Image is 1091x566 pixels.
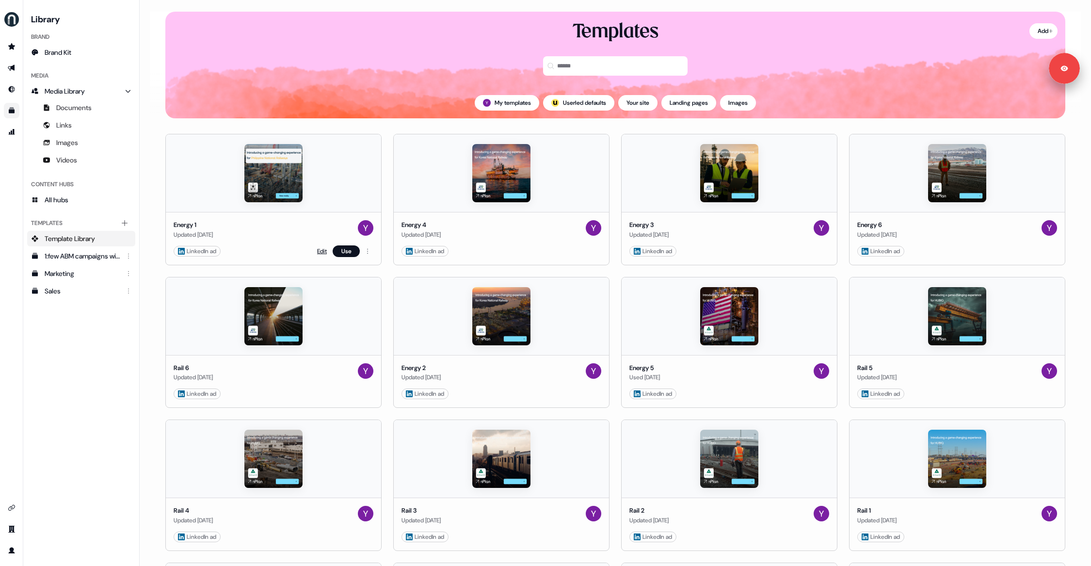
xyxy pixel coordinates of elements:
[472,144,530,202] img: Energy 4
[634,246,672,256] div: LinkedIn ad
[586,220,601,236] img: Yuriy
[862,389,900,399] div: LinkedIn ad
[174,220,213,230] div: Energy 1
[621,420,837,551] button: Rail 2Rail 2Updated [DATE]Yuriy LinkedIn ad
[661,95,716,111] button: Landing pages
[928,430,986,488] img: Rail 1
[178,532,216,542] div: LinkedIn ad
[174,506,213,516] div: Rail 4
[56,155,77,165] span: Videos
[4,521,19,537] a: Go to team
[629,230,669,240] div: Updated [DATE]
[857,230,897,240] div: Updated [DATE]
[621,134,837,265] button: Energy 3Energy 3Updated [DATE]Yuriy LinkedIn ad
[857,363,897,373] div: Rail 5
[857,516,897,525] div: Updated [DATE]
[1042,220,1057,236] img: Yuriy
[629,220,669,230] div: Energy 3
[178,246,216,256] div: LinkedIn ad
[406,532,444,542] div: LinkedIn ad
[45,269,120,278] div: Marketing
[472,430,530,488] img: Rail 3
[700,430,758,488] img: Rail 2
[174,516,213,525] div: Updated [DATE]
[629,372,660,382] div: Used [DATE]
[358,506,373,521] img: Yuriy
[401,363,441,373] div: Energy 2
[634,532,672,542] div: LinkedIn ad
[27,68,135,83] div: Media
[27,100,135,115] a: Documents
[551,99,559,107] img: userled logo
[27,266,135,281] a: Marketing
[618,95,658,111] button: Your site
[27,83,135,99] a: Media Library
[573,19,658,45] div: Templates
[928,287,986,345] img: Rail 5
[27,177,135,192] div: Content Hubs
[1029,23,1058,39] button: Add
[401,372,441,382] div: Updated [DATE]
[4,39,19,54] a: Go to prospects
[849,277,1065,408] button: Rail 5Rail 5Updated [DATE]Yuriy LinkedIn ad
[857,220,897,230] div: Energy 6
[27,215,135,231] div: Templates
[472,287,530,345] img: Energy 2
[27,152,135,168] a: Videos
[45,195,68,205] span: All hubs
[586,506,601,521] img: Yuriy
[393,134,610,265] button: Energy 4Energy 4Updated [DATE]Yuriy LinkedIn ad
[27,45,135,60] a: Brand Kit
[551,99,559,107] div: ;
[27,135,135,150] a: Images
[27,283,135,299] a: Sales
[543,95,614,111] button: userled logo;Userled defaults
[720,95,756,111] button: Images
[56,103,92,113] span: Documents
[700,144,758,202] img: Energy 3
[629,516,669,525] div: Updated [DATE]
[165,277,382,408] button: Rail 6Rail 6Updated [DATE]Yuriy LinkedIn ad
[45,286,120,296] div: Sales
[178,389,216,399] div: LinkedIn ad
[27,117,135,133] a: Links
[27,248,135,264] a: 1:few ABM campaigns with LinkedIn ads - [DATE]
[174,372,213,382] div: Updated [DATE]
[45,48,71,57] span: Brand Kit
[814,363,829,379] img: Yuriy
[317,246,327,256] a: Edit
[244,287,303,345] img: Rail 6
[862,532,900,542] div: LinkedIn ad
[45,234,95,243] span: Template Library
[406,389,444,399] div: LinkedIn ad
[406,246,444,256] div: LinkedIn ad
[401,516,441,525] div: Updated [DATE]
[393,277,610,408] button: Energy 2Energy 2Updated [DATE]Yuriy LinkedIn ad
[629,363,660,373] div: Energy 5
[700,287,758,345] img: Energy 5
[483,99,491,107] img: Yuriy
[4,543,19,558] a: Go to profile
[849,134,1065,265] button: Energy 6Energy 6Updated [DATE]Yuriy LinkedIn ad
[56,120,72,130] span: Links
[475,95,539,111] button: My templates
[358,220,373,236] img: Yuriy
[621,277,837,408] button: Energy 5Energy 5Used [DATE]Yuriy LinkedIn ad
[174,363,213,373] div: Rail 6
[333,245,360,257] button: Use
[1042,363,1057,379] img: Yuriy
[244,430,303,488] img: Rail 4
[401,230,441,240] div: Updated [DATE]
[4,124,19,140] a: Go to attribution
[165,134,382,265] button: Energy 1Energy 1Updated [DATE]Yuriy LinkedIn adEditUse
[358,363,373,379] img: Yuriy
[857,372,897,382] div: Updated [DATE]
[4,103,19,118] a: Go to templates
[27,12,135,25] h3: Library
[27,192,135,208] a: All hubs
[401,506,441,516] div: Rail 3
[857,506,897,516] div: Rail 1
[4,500,19,516] a: Go to integrations
[814,220,829,236] img: Yuriy
[814,506,829,521] img: Yuriy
